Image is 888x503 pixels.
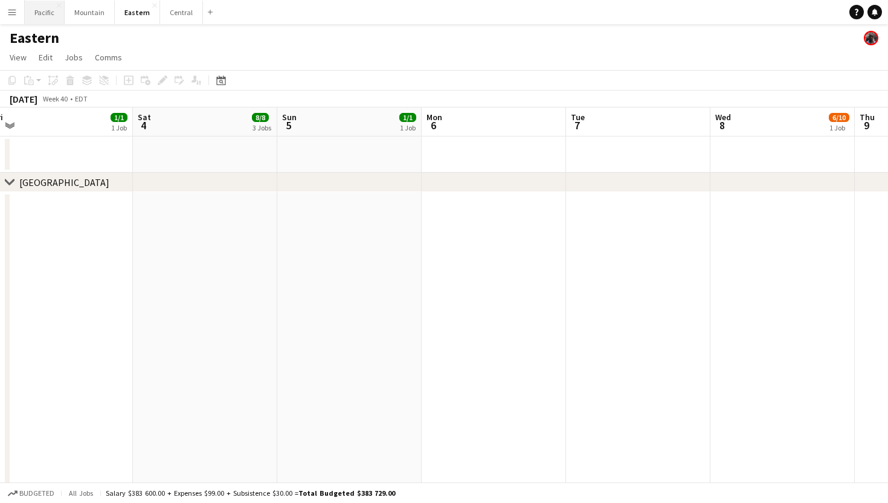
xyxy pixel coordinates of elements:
span: Tue [571,112,585,123]
div: 1 Job [400,123,416,132]
h1: Eastern [10,29,59,47]
span: 8/8 [252,113,269,122]
span: View [10,52,27,63]
span: 4 [136,118,151,132]
span: All jobs [66,489,95,498]
button: Eastern [115,1,160,24]
app-user-avatar: Jeremiah Bell [864,31,878,45]
span: 1/1 [399,113,416,122]
span: Mon [426,112,442,123]
span: 7 [569,118,585,132]
span: 9 [858,118,875,132]
div: 1 Job [111,123,127,132]
span: Jobs [65,52,83,63]
span: Edit [39,52,53,63]
button: Central [160,1,203,24]
button: Mountain [65,1,115,24]
span: Comms [95,52,122,63]
span: Wed [715,112,731,123]
span: 6 [425,118,442,132]
span: Sun [282,112,297,123]
div: [DATE] [10,93,37,105]
span: 5 [280,118,297,132]
span: Thu [860,112,875,123]
span: Week 40 [40,94,70,103]
span: Total Budgeted $383 729.00 [298,489,395,498]
div: EDT [75,94,88,103]
span: Sat [138,112,151,123]
button: Pacific [25,1,65,24]
a: Comms [90,50,127,65]
div: 1 Job [829,123,849,132]
div: [GEOGRAPHIC_DATA] [19,176,109,188]
a: Jobs [60,50,88,65]
div: 3 Jobs [253,123,271,132]
span: 1/1 [111,113,127,122]
span: 8 [713,118,731,132]
div: Salary $383 600.00 + Expenses $99.00 + Subsistence $30.00 = [106,489,395,498]
button: Budgeted [6,487,56,500]
span: 6/10 [829,113,849,122]
span: Budgeted [19,489,54,498]
a: View [5,50,31,65]
a: Edit [34,50,57,65]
